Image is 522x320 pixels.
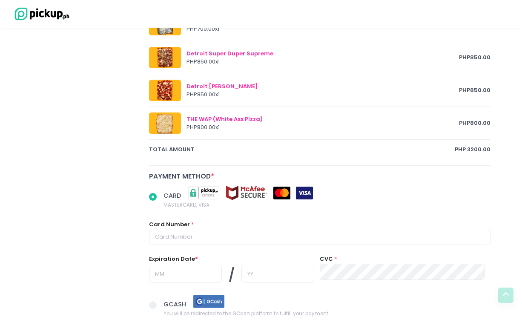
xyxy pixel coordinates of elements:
[186,58,459,66] div: PHP 850.00 x 1
[186,82,459,91] div: Detroit [PERSON_NAME]
[11,6,70,21] img: logo
[186,115,459,124] div: THE WAP (White Ass Pizza)
[229,266,235,285] span: /
[149,220,190,229] label: Card Number
[241,266,314,282] input: YY
[186,49,459,58] div: Detroit Super Duper Supreme
[163,309,329,317] span: You will be redirected to the GCash platform to fulfill your payment.
[149,145,455,154] span: total amount
[149,171,490,181] div: Payment Method
[149,266,222,282] input: MM
[320,255,333,263] label: CVC
[149,255,198,263] label: Expiration Date
[296,187,313,199] img: visa
[163,200,313,209] span: MASTERCARD, VISA
[149,229,490,245] input: Card Number
[273,187,290,199] img: mastercard
[459,53,490,62] span: PHP 850.00
[183,185,225,200] img: pickupsecure
[163,300,188,308] span: GCASH
[163,191,183,200] span: CARD
[225,185,268,200] img: mcafee-secure
[186,25,459,33] div: PHP 700.00 x 1
[455,145,490,154] span: PHP 3200.00
[186,90,459,99] div: PHP 850.00 x 1
[188,294,230,309] img: gcash
[186,123,459,132] div: PHP 800.00 x 1
[459,86,490,95] span: PHP 850.00
[459,119,490,127] span: PHP 800.00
